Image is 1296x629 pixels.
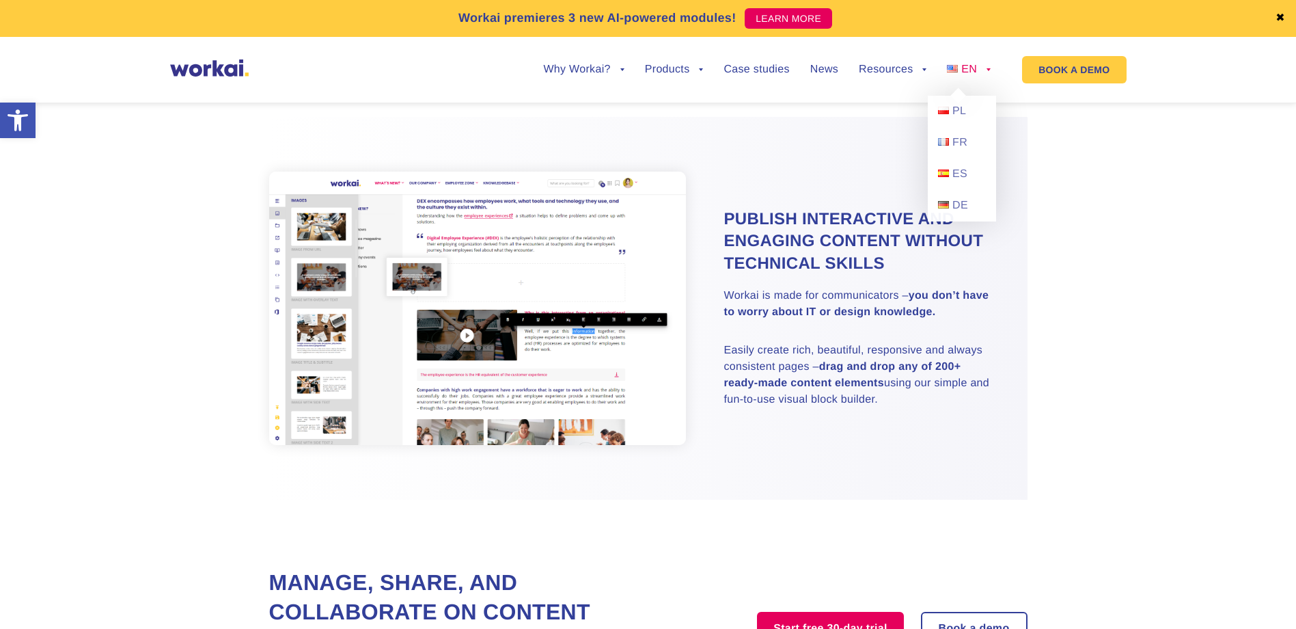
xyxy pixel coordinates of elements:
[952,137,967,148] span: FR
[269,568,689,627] h2: Manage, share, and collaborate on content
[952,168,967,180] span: ES
[1022,56,1126,83] a: BOOK A DEMO
[7,511,376,622] iframe: Popup CTA
[745,8,832,29] a: LEARN MORE
[222,16,439,44] input: you@company.com
[810,64,838,75] a: News
[928,96,996,127] a: PL
[72,116,128,127] a: Privacy Policy
[1276,13,1285,24] a: ✖
[723,64,789,75] a: Case studies
[543,64,624,75] a: Why Workai?
[724,361,961,389] strong: drag and drop any of 200+ ready-made content elements
[859,64,926,75] a: Resources
[458,9,736,27] p: Workai premieres 3 new AI-powered modules!
[724,343,993,408] p: Easily create rich, beautiful, responsive and always consistent pages – using our simple and fun-...
[928,127,996,159] a: FR
[928,190,996,222] a: DE
[952,105,966,117] span: PL
[952,200,968,211] span: DE
[928,159,996,190] a: ES
[961,64,977,75] span: EN
[724,209,993,275] h2: Publish interactive and engaging content without technical skills
[724,288,993,321] p: Workai is made for communicators –
[645,64,704,75] a: Products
